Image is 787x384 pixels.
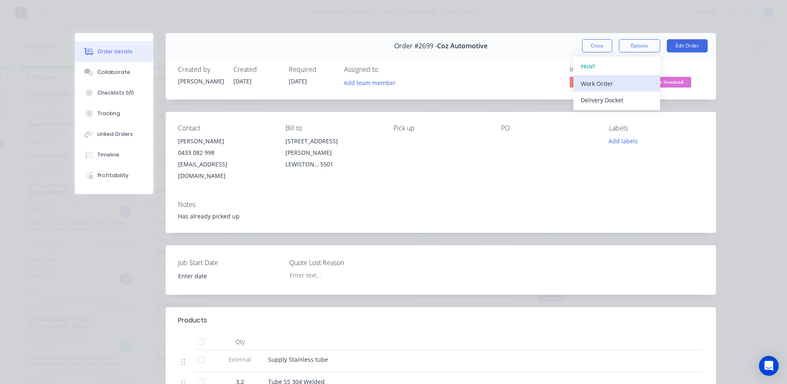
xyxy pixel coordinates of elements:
div: Collaborate [97,69,130,76]
div: Open Intercom Messenger [759,356,779,376]
button: Profitability [75,165,153,186]
button: Tracking [75,103,153,124]
div: Linked Orders [97,130,133,138]
span: [DATE] [289,77,307,85]
button: Add labels [604,135,642,147]
span: Supply Stainless tube [268,356,328,363]
div: [EMAIL_ADDRESS][DOMAIN_NAME] [178,159,273,182]
button: To be Invoiced [642,77,691,89]
button: Timeline [75,145,153,165]
button: Order details [75,41,153,62]
button: Options [619,39,660,52]
span: External [219,355,262,364]
div: Bill to [285,124,380,132]
div: Delivery Docket [581,94,653,106]
div: Products [178,315,207,325]
div: Created by [178,66,223,73]
div: Required [289,66,334,73]
button: Add team member [339,77,400,88]
div: Profitability [97,172,128,179]
button: Linked Orders [75,124,153,145]
div: Labels [609,124,704,132]
span: Order #2699 - [394,42,437,50]
button: Close [582,39,612,52]
div: [STREET_ADDRESS][PERSON_NAME] [285,135,380,159]
label: Quote Lost Reason [289,258,392,268]
div: 0433 082 998 [178,147,273,159]
div: PO [501,124,596,132]
div: [STREET_ADDRESS][PERSON_NAME]LEWISTON, , 5501 [285,135,380,170]
span: [DATE] [233,77,252,85]
div: Created [233,66,279,73]
div: Contact [178,124,273,132]
div: Timeline [97,151,119,159]
div: Notes [178,201,704,209]
div: Assigned to [344,66,427,73]
div: Invoiced [570,66,632,73]
label: Job Start Date [178,258,281,268]
button: Add team member [344,77,400,88]
div: Status [642,66,704,73]
span: No [570,77,619,87]
div: LEWISTON, , 5501 [285,159,380,170]
button: Edit Order [667,39,708,52]
div: Pick up [393,124,488,132]
div: Has already picked up [178,212,704,220]
input: Enter date [172,270,275,282]
div: Order details [97,48,133,55]
div: [PERSON_NAME] [178,77,223,85]
div: Work Order [581,78,653,90]
div: Tracking [97,110,120,117]
div: [PERSON_NAME]0433 082 998[EMAIL_ADDRESS][DOMAIN_NAME] [178,135,273,182]
button: Collaborate [75,62,153,83]
div: [PERSON_NAME] [178,135,273,147]
span: To be Invoiced [642,77,691,87]
div: PRINT [581,62,653,72]
span: Coz Automotive [437,42,487,50]
div: Qty [215,334,265,350]
div: Checklists 0/0 [97,89,134,97]
button: Checklists 0/0 [75,83,153,103]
